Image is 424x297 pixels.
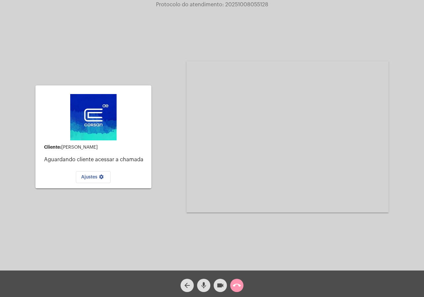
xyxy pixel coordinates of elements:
[70,94,117,140] img: d4669ae0-8c07-2337-4f67-34b0df7f5ae4.jpeg
[200,281,208,289] mat-icon: mic
[44,145,61,149] strong: Cliente:
[81,175,105,179] span: Ajustes
[97,174,105,182] mat-icon: settings
[156,2,268,7] span: Protocolo do atendimento: 20251008055128
[183,281,191,289] mat-icon: arrow_back
[216,281,224,289] mat-icon: videocam
[44,157,146,163] p: Aguardando cliente acessar a chamada
[44,145,146,150] div: [PERSON_NAME]
[76,171,111,183] button: Ajustes
[233,281,241,289] mat-icon: call_end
